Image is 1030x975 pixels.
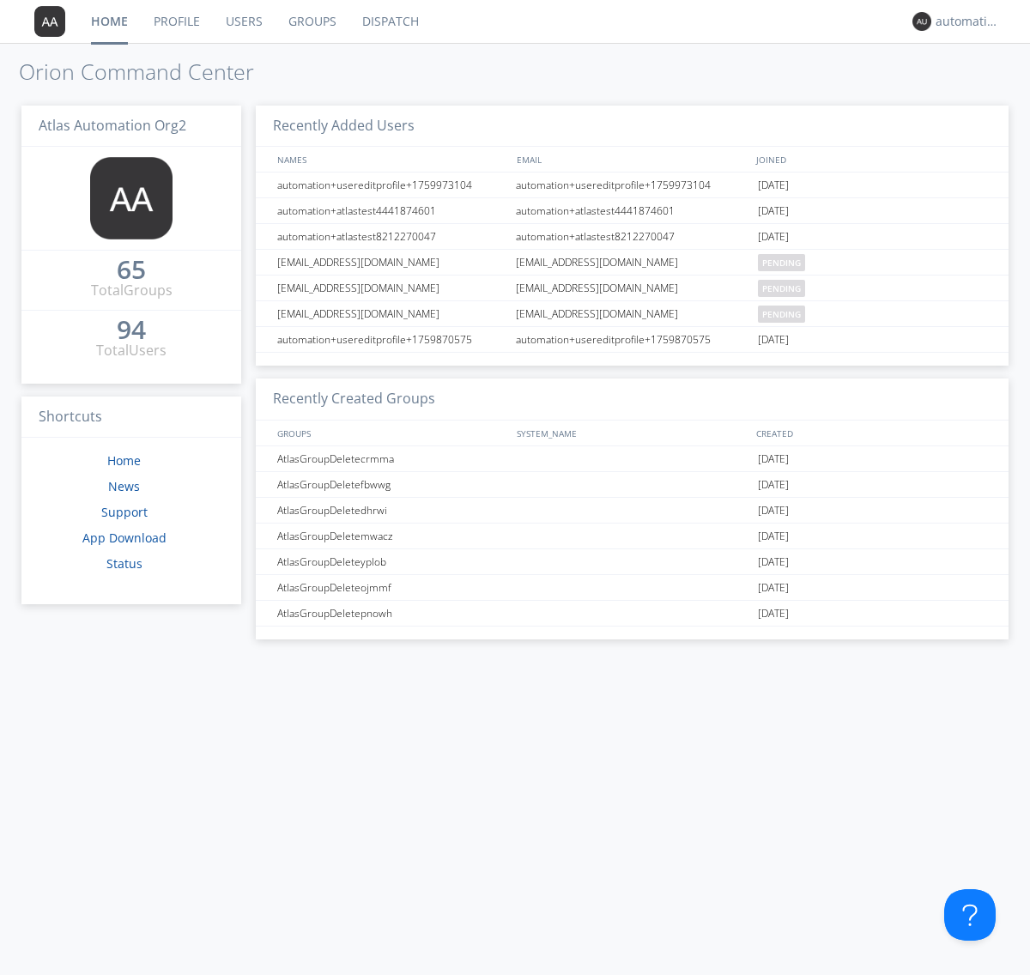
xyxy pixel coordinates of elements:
div: automation+atlastest8212270047 [512,224,754,249]
a: automation+usereditprofile+1759870575automation+usereditprofile+1759870575[DATE] [256,327,1009,353]
span: [DATE] [758,549,789,575]
span: [DATE] [758,524,789,549]
span: [DATE] [758,575,789,601]
a: [EMAIL_ADDRESS][DOMAIN_NAME][EMAIL_ADDRESS][DOMAIN_NAME]pending [256,250,1009,276]
a: automation+usereditprofile+1759973104automation+usereditprofile+1759973104[DATE] [256,173,1009,198]
div: automation+usereditprofile+1759973104 [273,173,511,197]
div: automation+atlastest8212270047 [273,224,511,249]
span: pending [758,306,805,323]
div: automation+atlastest4441874601 [512,198,754,223]
div: automation+usereditprofile+1759973104 [512,173,754,197]
a: 94 [117,321,146,341]
div: [EMAIL_ADDRESS][DOMAIN_NAME] [512,250,754,275]
a: AtlasGroupDeletefbwwg[DATE] [256,472,1009,498]
span: [DATE] [758,601,789,627]
a: AtlasGroupDeleteojmmf[DATE] [256,575,1009,601]
span: pending [758,280,805,297]
div: automation+usereditprofile+1759870575 [512,327,754,352]
div: AtlasGroupDeleteojmmf [273,575,511,600]
img: 373638.png [34,6,65,37]
div: JOINED [752,147,992,172]
div: EMAIL [512,147,752,172]
span: [DATE] [758,446,789,472]
div: NAMES [273,147,508,172]
div: AtlasGroupDeletecrmma [273,446,511,471]
div: [EMAIL_ADDRESS][DOMAIN_NAME] [512,276,754,300]
iframe: Toggle Customer Support [944,889,996,941]
a: Home [107,452,141,469]
div: SYSTEM_NAME [512,421,752,445]
a: Status [106,555,142,572]
div: automation+atlastest4441874601 [273,198,511,223]
a: Support [101,504,148,520]
h3: Shortcuts [21,397,241,439]
div: Total Users [96,341,167,360]
span: [DATE] [758,327,789,353]
a: AtlasGroupDeletepnowh[DATE] [256,601,1009,627]
div: 65 [117,261,146,278]
a: [EMAIL_ADDRESS][DOMAIN_NAME][EMAIL_ADDRESS][DOMAIN_NAME]pending [256,301,1009,327]
div: [EMAIL_ADDRESS][DOMAIN_NAME] [273,301,511,326]
span: pending [758,254,805,271]
a: automation+atlastest4441874601automation+atlastest4441874601[DATE] [256,198,1009,224]
div: GROUPS [273,421,508,445]
span: [DATE] [758,198,789,224]
div: Total Groups [91,281,173,300]
span: [DATE] [758,498,789,524]
a: News [108,478,140,494]
span: [DATE] [758,472,789,498]
div: automation+usereditprofile+1759870575 [273,327,511,352]
div: AtlasGroupDeleteyplob [273,549,511,574]
h3: Recently Added Users [256,106,1009,148]
div: AtlasGroupDeletepnowh [273,601,511,626]
div: CREATED [752,421,992,445]
div: [EMAIL_ADDRESS][DOMAIN_NAME] [512,301,754,326]
a: AtlasGroupDeletecrmma[DATE] [256,446,1009,472]
img: 373638.png [90,157,173,239]
div: [EMAIL_ADDRESS][DOMAIN_NAME] [273,276,511,300]
a: AtlasGroupDeleteyplob[DATE] [256,549,1009,575]
span: [DATE] [758,173,789,198]
a: 65 [117,261,146,281]
div: AtlasGroupDeletedhrwi [273,498,511,523]
span: Atlas Automation Org2 [39,116,186,135]
a: AtlasGroupDeletemwacz[DATE] [256,524,1009,549]
div: AtlasGroupDeletefbwwg [273,472,511,497]
img: 373638.png [912,12,931,31]
div: automation+atlas+english0001+org2 [936,13,1000,30]
a: [EMAIL_ADDRESS][DOMAIN_NAME][EMAIL_ADDRESS][DOMAIN_NAME]pending [256,276,1009,301]
a: App Download [82,530,167,546]
span: [DATE] [758,224,789,250]
a: AtlasGroupDeletedhrwi[DATE] [256,498,1009,524]
div: 94 [117,321,146,338]
a: automation+atlastest8212270047automation+atlastest8212270047[DATE] [256,224,1009,250]
h3: Recently Created Groups [256,378,1009,421]
div: AtlasGroupDeletemwacz [273,524,511,548]
div: [EMAIL_ADDRESS][DOMAIN_NAME] [273,250,511,275]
